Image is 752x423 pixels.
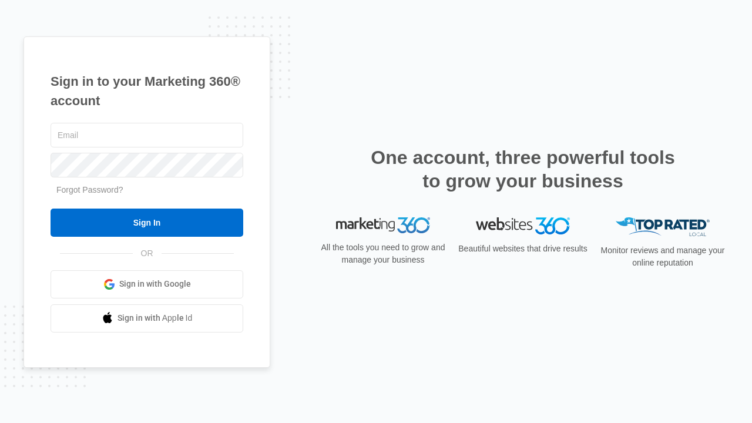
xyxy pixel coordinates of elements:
[119,278,191,290] span: Sign in with Google
[133,247,162,260] span: OR
[51,304,243,333] a: Sign in with Apple Id
[476,217,570,234] img: Websites 360
[457,243,589,255] p: Beautiful websites that drive results
[51,123,243,147] input: Email
[597,244,728,269] p: Monitor reviews and manage your online reputation
[56,185,123,194] a: Forgot Password?
[317,241,449,266] p: All the tools you need to grow and manage your business
[336,217,430,234] img: Marketing 360
[51,72,243,110] h1: Sign in to your Marketing 360® account
[367,146,679,193] h2: One account, three powerful tools to grow your business
[51,270,243,298] a: Sign in with Google
[616,217,710,237] img: Top Rated Local
[117,312,193,324] span: Sign in with Apple Id
[51,209,243,237] input: Sign In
